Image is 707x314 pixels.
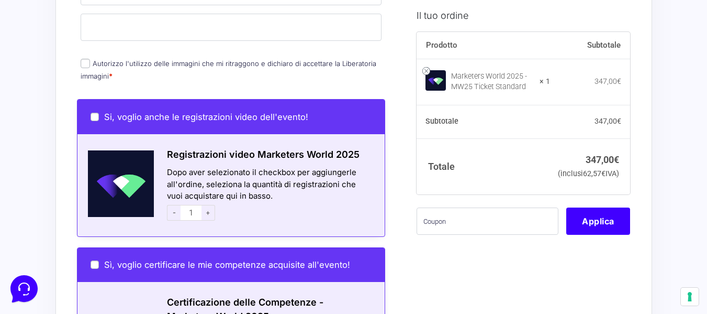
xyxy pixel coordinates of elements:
[201,205,215,221] span: +
[50,59,71,80] img: dark
[558,169,619,178] small: (inclusi IVA)
[601,169,605,178] span: €
[17,42,89,50] span: Le tue conversazioni
[417,8,630,22] h3: Il tuo ordine
[81,59,376,80] label: Autorizzo l'utilizzo delle immagini che mi ritraggono e dichiaro di accettare la Liberatoria imma...
[81,59,90,68] input: Autorizzo l'utilizzo delle immagini che mi ritraggono e dichiaro di accettare la Liberatoria imma...
[451,71,533,92] div: Marketers World 2025 - MW25 Ticket Standard
[104,112,308,122] span: Si, voglio anche le registrazioni video dell'evento!
[594,117,621,125] bdi: 347,00
[31,232,49,242] p: Home
[614,154,619,165] span: €
[17,59,38,80] img: dark
[68,94,154,103] span: Inizia una conversazione
[566,208,630,235] button: Applica
[417,105,550,138] th: Subtotale
[540,77,550,87] strong: × 1
[425,70,446,90] img: Marketers World 2025 - MW25 Ticket Standard
[167,149,360,160] span: Registrazioni video Marketers World 2025
[137,218,201,242] button: Aiuto
[111,130,193,138] a: Apri Centro Assistenza
[417,208,558,235] input: Coupon
[586,154,619,165] bdi: 347,00
[91,261,99,269] input: Sì, voglio certificare le mie competenze acquisite all'evento!
[681,288,699,306] button: Le tue preferenze relative al consenso per le tecnologie di tracciamento
[550,31,631,59] th: Subtotale
[8,273,40,305] iframe: Customerly Messenger Launcher
[104,259,350,270] span: Sì, voglio certificare le mie competenze acquisite all'evento!
[91,232,119,242] p: Messaggi
[167,205,181,221] span: -
[8,218,73,242] button: Home
[617,117,621,125] span: €
[583,169,605,178] span: 62,57
[417,31,550,59] th: Prodotto
[154,167,385,223] div: Dopo aver selezionato il checkbox per aggiungerle all'ordine, seleziona la quantità di registrazi...
[24,153,171,163] input: Cerca un articolo...
[161,232,176,242] p: Aiuto
[617,77,621,85] span: €
[417,138,550,194] th: Totale
[91,113,99,121] input: Si, voglio anche le registrazioni video dell'evento!
[77,150,154,217] img: Schermata-2022-04-11-alle-18.28.41.png
[594,77,621,85] bdi: 347,00
[17,130,82,138] span: Trova una risposta
[8,8,176,25] h2: Ciao da Marketers 👋
[33,59,54,80] img: dark
[73,218,137,242] button: Messaggi
[17,88,193,109] button: Inizia una conversazione
[181,205,201,221] input: 1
